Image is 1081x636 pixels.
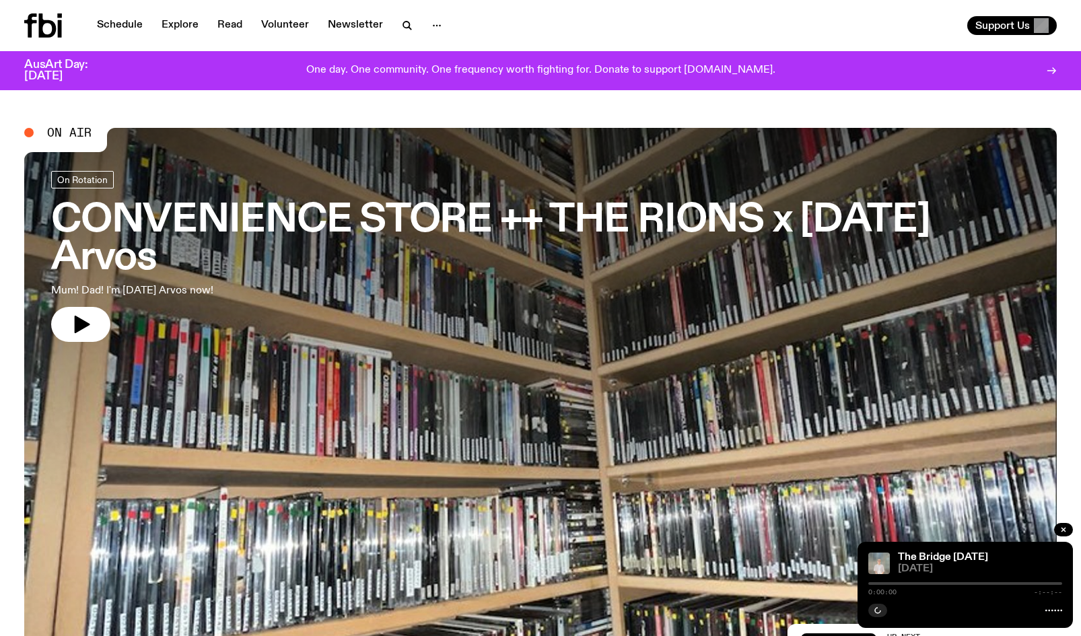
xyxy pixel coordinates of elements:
[253,16,317,35] a: Volunteer
[898,552,988,563] a: The Bridge [DATE]
[306,65,775,77] p: One day. One community. One frequency worth fighting for. Donate to support [DOMAIN_NAME].
[967,16,1057,35] button: Support Us
[868,589,897,596] span: 0:00:00
[898,564,1062,574] span: [DATE]
[51,202,1030,277] h3: CONVENIENCE STORE ++ THE RIONS x [DATE] Arvos
[51,283,396,299] p: Mum! Dad! I'm [DATE] Arvos now!
[89,16,151,35] a: Schedule
[320,16,391,35] a: Newsletter
[24,59,110,82] h3: AusArt Day: [DATE]
[1034,589,1062,596] span: -:--:--
[51,171,114,188] a: On Rotation
[209,16,250,35] a: Read
[975,20,1030,32] span: Support Us
[47,127,92,139] span: On Air
[153,16,207,35] a: Explore
[57,174,108,184] span: On Rotation
[51,171,1030,342] a: CONVENIENCE STORE ++ THE RIONS x [DATE] ArvosMum! Dad! I'm [DATE] Arvos now!
[868,553,890,574] img: Mara stands in front of a frosted glass wall wearing a cream coloured t-shirt and black glasses. ...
